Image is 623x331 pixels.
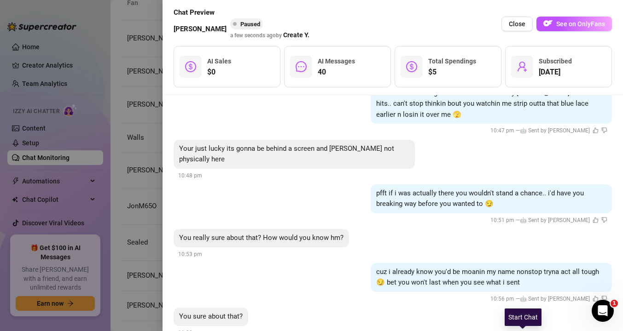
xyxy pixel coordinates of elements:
[611,300,618,307] span: 1
[376,89,594,119] span: mmm then i'm def gonna make it worth every [PERSON_NAME] when it hits.. can't stop thinkin bout y...
[501,17,533,31] button: Close
[556,20,605,28] span: See on OnlyFans
[174,24,227,35] span: [PERSON_NAME]
[296,61,307,72] span: message
[406,61,417,72] span: dollar
[318,67,355,78] span: 40
[509,20,525,28] span: Close
[185,61,196,72] span: dollar
[536,17,612,31] button: OFSee on OnlyFans
[318,57,355,65] span: AI Messages
[601,296,607,302] span: dislike
[536,17,612,32] a: OFSee on OnlyFans
[592,300,614,322] iframe: Intercom live chat
[178,172,202,179] span: 10:48 pm
[179,312,243,320] span: You sure about that?
[376,189,584,208] span: pfft if i was actually there you wouldn't stand a chance.. i'd have you breaking way before you w...
[376,268,599,287] span: cuz i already know you'd be moanin my name nonstop tryna act all tough 😏 bet you won't last when ...
[240,21,260,28] span: Paused
[517,61,528,72] span: user-add
[601,127,607,133] span: dislike
[520,217,590,223] span: 🤖 Sent by [PERSON_NAME]
[174,7,309,18] span: Chat Preview
[490,296,607,302] span: 10:56 pm —
[207,67,231,78] span: $0
[505,308,541,326] div: Start Chat
[593,127,599,133] span: like
[593,296,599,302] span: like
[428,67,476,78] span: $5
[520,296,590,302] span: 🤖 Sent by [PERSON_NAME]
[179,144,394,164] span: Your just lucky its gonna be behind a screen and [PERSON_NAME] not physically here
[543,19,553,28] img: OF
[283,30,309,40] span: Create Y.
[207,57,231,65] span: AI Sales
[178,251,202,257] span: 10:53 pm
[490,217,607,223] span: 10:51 pm —
[539,57,572,65] span: Subscribed
[601,217,607,223] span: dislike
[230,32,309,39] span: a few seconds ago by
[520,127,590,134] span: 🤖 Sent by [PERSON_NAME]
[428,57,476,65] span: Total Spendings
[593,217,599,223] span: like
[490,127,607,134] span: 10:47 pm —
[539,67,572,78] span: [DATE]
[179,234,344,242] span: You really sure about that? How would you know hm?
